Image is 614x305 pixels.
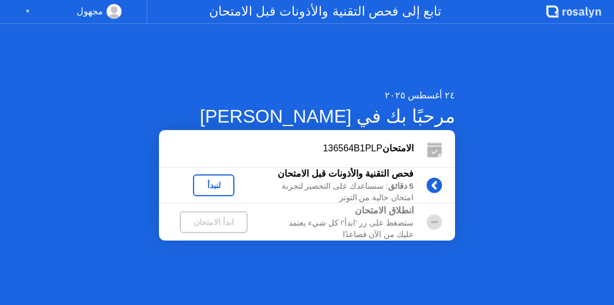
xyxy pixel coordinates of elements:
div: ابدأ الامتحان [184,218,243,227]
b: انطلاق الامتحان [355,205,413,215]
b: 5 دقائق [388,182,414,190]
div: ٢٤ أغسطس ٢٠٢٥ [159,89,455,102]
div: ستضغط على زر 'ابدأ'! كل شيء يعتمد عليك من الآن فصاعدًا [268,218,414,241]
div: 136564B1PLP [159,142,414,155]
div: ▼ [25,4,31,19]
div: لنبدأ [198,181,230,190]
b: الامتحان [382,143,414,153]
button: ابدأ الامتحان [180,211,248,233]
b: فحص التقنية والأذونات قبل الامتحان [278,169,414,178]
div: مجهول [77,4,103,19]
button: لنبدأ [193,174,234,196]
div: مرحبًا بك في [PERSON_NAME] [159,102,455,130]
div: : سنساعدك على التحضير لتجربة امتحان خالية من التوتر [268,181,414,204]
